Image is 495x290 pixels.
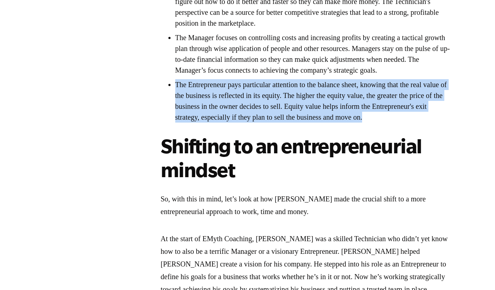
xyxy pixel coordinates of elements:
li: The Manager focuses on controlling costs and increasing profits by creating a tactical growth pla... [175,32,450,76]
iframe: Chat Widget [459,255,495,290]
p: So, with this in mind, let’s look at how [PERSON_NAME] made the crucial shift to a more entrepren... [161,193,450,218]
li: The Entrepreneur pays particular attention to the balance sheet, knowing that the real value of t... [175,79,450,123]
strong: Shifting to an entrepreneurial mindset [161,135,422,181]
